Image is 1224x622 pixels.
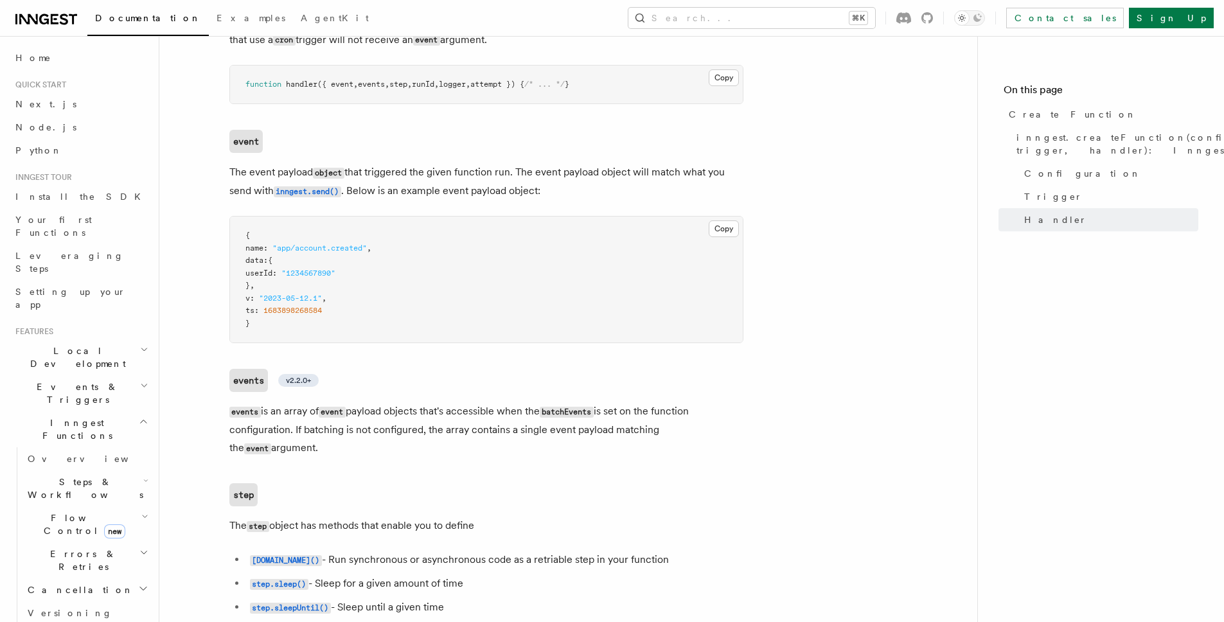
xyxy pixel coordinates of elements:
code: step [247,521,269,532]
button: Events & Triggers [10,375,151,411]
span: : [263,244,268,253]
code: object [313,168,344,179]
button: Toggle dark mode [954,10,985,26]
span: , [466,80,470,89]
p: The object has methods that enable you to define [229,517,743,535]
a: step.sleepUntil() [250,601,331,613]
code: event [413,35,440,46]
span: , [407,80,412,89]
span: ({ event [317,80,353,89]
button: Flow Controlnew [22,506,151,542]
span: Setting up your app [15,287,126,310]
span: attempt }) { [470,80,524,89]
code: inngest.send() [274,186,341,197]
a: event [229,130,263,153]
span: } [565,80,569,89]
span: Inngest Functions [10,416,139,442]
a: Overview [22,447,151,470]
span: Documentation [95,13,201,23]
span: : [254,306,259,315]
span: Handler [1024,213,1087,226]
a: Contact sales [1006,8,1124,28]
code: events [229,407,261,418]
span: Your first Functions [15,215,92,238]
span: , [434,80,439,89]
span: Overview [28,454,160,464]
a: AgentKit [293,4,377,35]
button: Search...⌘K [628,8,875,28]
code: [DOMAIN_NAME]() [250,555,322,566]
span: , [353,80,358,89]
span: Events & Triggers [10,380,140,406]
a: Next.js [10,93,151,116]
span: Next.js [15,99,76,109]
span: : [250,294,254,303]
span: name [245,244,263,253]
button: Errors & Retries [22,542,151,578]
code: step [229,483,258,506]
code: events [229,369,268,392]
span: Configuration [1024,167,1141,180]
button: Inngest Functions [10,411,151,447]
span: step [389,80,407,89]
span: Python [15,145,62,155]
a: Configuration [1019,162,1198,185]
span: Examples [217,13,285,23]
span: Home [15,51,51,64]
span: "2023-05-12.1" [259,294,322,303]
a: Setting up your app [10,280,151,316]
span: "app/account.created" [272,244,367,253]
span: new [104,524,125,538]
li: - Run synchronous or asynchronous code as a retriable step in your function [246,551,743,569]
span: Steps & Workflows [22,475,143,501]
span: handler [286,80,317,89]
code: step.sleep() [250,579,308,590]
span: Leveraging Steps [15,251,124,274]
a: Your first Functions [10,208,151,244]
span: Flow Control [22,511,141,537]
a: Node.js [10,116,151,139]
span: } [245,281,250,290]
span: : [263,256,268,265]
span: Create Function [1009,108,1137,121]
li: - Sleep for a given amount of time [246,574,743,593]
a: events v2.2.0+ [229,369,319,392]
a: Examples [209,4,293,35]
h4: On this page [1004,82,1198,103]
code: step.sleepUntil() [250,603,331,614]
span: Node.js [15,122,76,132]
a: Create Function [1004,103,1198,126]
span: } [245,319,250,328]
a: Leveraging Steps [10,244,151,280]
span: Features [10,326,53,337]
span: { [245,231,250,240]
span: AgentKit [301,13,369,23]
span: Trigger [1024,190,1083,203]
a: inngest.createFunction(configuration, trigger, handler): InngestFunction [1011,126,1198,162]
span: userId [245,269,272,278]
p: The event payload that triggered the given function run. The event payload object will match what... [229,163,743,200]
span: ts [245,306,254,315]
a: Home [10,46,151,69]
span: events [358,80,385,89]
span: v [245,294,250,303]
span: , [385,80,389,89]
span: data [245,256,263,265]
code: event [319,407,346,418]
span: Quick start [10,80,66,90]
button: Copy [709,69,739,86]
a: Install the SDK [10,185,151,208]
span: logger [439,80,466,89]
span: 1683898268584 [263,306,322,315]
button: Local Development [10,339,151,375]
code: cron [273,35,296,46]
span: , [322,294,326,303]
a: Python [10,139,151,162]
span: runId [412,80,434,89]
span: Install the SDK [15,191,148,202]
a: step.sleep() [250,577,308,589]
span: Versioning [28,608,112,618]
kbd: ⌘K [849,12,867,24]
button: Copy [709,220,739,237]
